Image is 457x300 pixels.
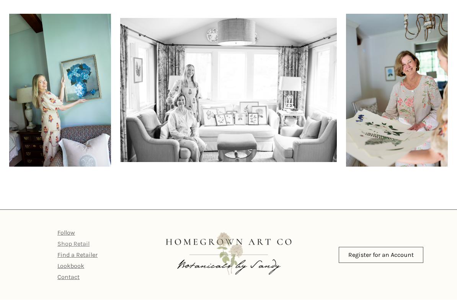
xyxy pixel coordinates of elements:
a: Lookbook [57,263,84,270]
a: Shop Retail [57,240,90,248]
a: Follow [57,229,75,237]
a: Find a Retailer [57,251,98,259]
a: Register for an Account [339,247,423,263]
a: Contact [57,274,80,281]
